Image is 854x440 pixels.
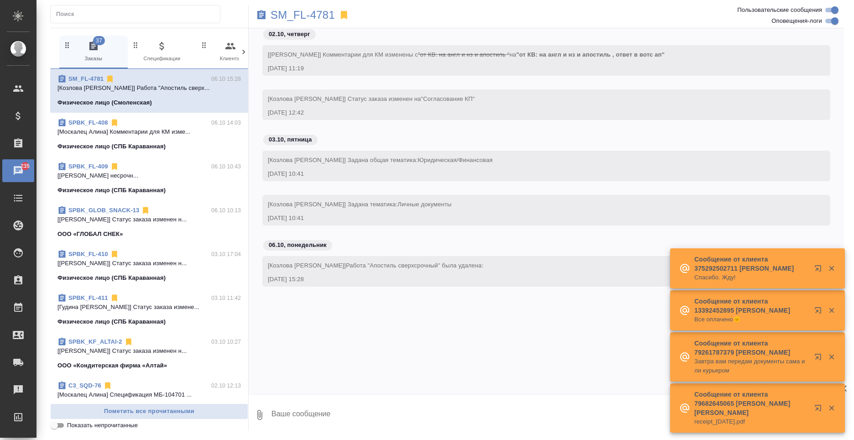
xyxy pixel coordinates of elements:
[141,206,150,215] svg: Отписаться
[211,293,241,303] p: 03.10 11:42
[737,5,822,15] span: Пользовательские сообщения
[398,201,452,208] span: Личные документы
[211,74,241,84] p: 06.10 15:28
[268,64,798,73] div: [DATE] 11:19
[50,376,248,419] div: C3_SQD-7602.10 12:13[Москалец Алина] Спецификация МБ-104701 ...ООО "СКД Софтвер"
[55,406,243,417] span: Пометить все прочитанными
[200,41,208,49] svg: Зажми и перетащи, чтобы поменять порядок вкладок
[50,113,248,157] div: SPBK_FL-40806.10 14:03[Москалец Алина] Комментарии для КМ изме...Физическое лицо (СПБ Караванная)
[57,142,166,151] p: Физическое лицо (СПБ Караванная)
[110,250,119,259] svg: Отписаться
[822,404,841,412] button: Закрыть
[421,95,475,102] span: "Согласование КП"
[68,382,101,389] a: C3_SQD-76
[271,10,335,20] a: SM_FL-4781
[57,171,241,180] p: [[PERSON_NAME] несрочн...
[809,399,831,421] button: Открыть в новой вкладке
[68,119,108,126] a: SPBK_FL-408
[771,16,822,26] span: Оповещения-логи
[809,348,831,370] button: Открыть в новой вкладке
[200,41,261,63] span: Клиенты
[268,157,493,163] span: [Козлова [PERSON_NAME]] Задана общая тематика:
[694,297,808,315] p: Сообщение от клиента 13392452895 [PERSON_NAME]
[50,403,248,419] button: Пометить все прочитанными
[68,294,108,301] a: SPBK_FL-411
[57,98,152,107] p: Физическое лицо (Смоленская)
[211,337,241,346] p: 03.10 10:27
[57,230,123,239] p: ООО «ГЛОБАЛ СНЕК»
[131,41,140,49] svg: Зажми и перетащи, чтобы поменять порядок вкладок
[268,108,798,117] div: [DATE] 12:42
[57,303,241,312] p: [Гудина [PERSON_NAME]] Статус заказа измене...
[57,127,241,136] p: [Москалец Алина] Комментарии для КМ изме...
[50,200,248,244] div: SPBK_GLOB_SNACK-1306.10 10:13[[PERSON_NAME]] Статус заказа изменен н...ООО «ГЛОБАЛ СНЕК»
[57,259,241,268] p: [[PERSON_NAME]] Статус заказа изменен н...
[211,381,241,390] p: 02.10 12:13
[67,421,138,430] span: Показать непрочитанные
[268,214,798,223] div: [DATE] 10:41
[57,186,166,195] p: Физическое лицо (СПБ Караванная)
[131,41,193,63] span: Спецификации
[268,275,798,284] div: [DATE] 15:28
[694,315,808,324] p: Все оплачено🌞
[822,306,841,314] button: Закрыть
[63,41,72,49] svg: Зажми и перетащи, чтобы поменять порядок вкладок
[269,241,327,250] p: 06.10, понедельник
[268,95,475,102] span: [Козлова [PERSON_NAME]] Статус заказа изменен на
[50,69,248,113] div: SM_FL-478106.10 15:28[Козлова [PERSON_NAME]] Работа "Апостиль сверх...Физическое лицо (Смоленская)
[268,169,798,178] div: [DATE] 10:41
[50,332,248,376] div: SPBK_KF_ALTAI-203.10 10:27[[PERSON_NAME]] Статус заказа изменен н...ООО «Кондитерская фирма «Алтай»
[822,353,841,361] button: Закрыть
[269,30,310,39] p: 02.10, четверг
[418,157,493,163] span: Юридическая/Финансовая
[57,317,166,326] p: Физическое лицо (СПБ Караванная)
[694,390,808,417] p: Сообщение от клиента 79682645065 [PERSON_NAME] [PERSON_NAME]
[110,118,119,127] svg: Отписаться
[211,162,241,171] p: 06.10 10:43
[68,75,104,82] a: SM_FL-4781
[93,36,105,45] span: 37
[268,262,484,269] span: [Козлова [PERSON_NAME]]
[57,273,166,283] p: Физическое лицо (СПБ Караванная)
[68,207,139,214] a: SPBK_GLOB_SNACK-13
[268,51,665,58] span: [[PERSON_NAME]] Комментарии для КМ изменены с на
[57,390,241,399] p: [Москалец Алина] Спецификация МБ-104701 ...
[694,339,808,357] p: Сообщение от клиента 79261787379 [PERSON_NAME]
[346,262,484,269] span: Работа "Апостиль сверхсрочный" была удалена:
[2,159,34,182] a: 235
[50,157,248,200] div: SPBK_FL-40906.10 10:43[[PERSON_NAME] несрочн...Физическое лицо (СПБ Караванная)
[68,163,108,170] a: SPBK_FL-409
[694,357,808,375] p: Завтра вам передам документы сама или курьером
[50,244,248,288] div: SPBK_FL-41003.10 17:04[[PERSON_NAME]] Статус заказа изменен н...Физическое лицо (СПБ Караванная)
[57,361,167,370] p: ООО «Кондитерская фирма «Алтай»
[694,417,808,426] p: receipt_[DATE].pdf
[211,206,241,215] p: 06.10 10:13
[68,338,122,345] a: SPBK_KF_ALTAI-2
[694,255,808,273] p: Сообщение от клиента 375292502711 [PERSON_NAME]
[418,51,510,58] span: "от КВ: на англ и нз и апостиль "
[694,273,808,282] p: Спасибо. Жду!
[57,215,241,224] p: [[PERSON_NAME]] Статус заказа изменен н...
[211,118,241,127] p: 06.10 14:03
[103,381,112,390] svg: Отписаться
[211,250,241,259] p: 03.10 17:04
[268,201,452,208] span: [Козлова [PERSON_NAME]] Задана тематика:
[516,51,665,58] span: "от КВ: на англ и нз и апостиль , ответ в вотс ап"
[110,162,119,171] svg: Отписаться
[56,8,220,21] input: Поиск
[15,162,36,171] span: 235
[110,293,119,303] svg: Отписаться
[68,251,108,257] a: SPBK_FL-410
[105,74,115,84] svg: Отписаться
[269,135,312,144] p: 03.10, пятница
[57,84,241,93] p: [Козлова [PERSON_NAME]] Работа "Апостиль сверх...
[809,301,831,323] button: Открыть в новой вкладке
[50,288,248,332] div: SPBK_FL-41103.10 11:42[Гудина [PERSON_NAME]] Статус заказа измене...Физическое лицо (СПБ Караванная)
[822,264,841,272] button: Закрыть
[57,346,241,356] p: [[PERSON_NAME]] Статус заказа изменен н...
[809,259,831,281] button: Открыть в новой вкладке
[63,41,124,63] span: Заказы
[124,337,133,346] svg: Отписаться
